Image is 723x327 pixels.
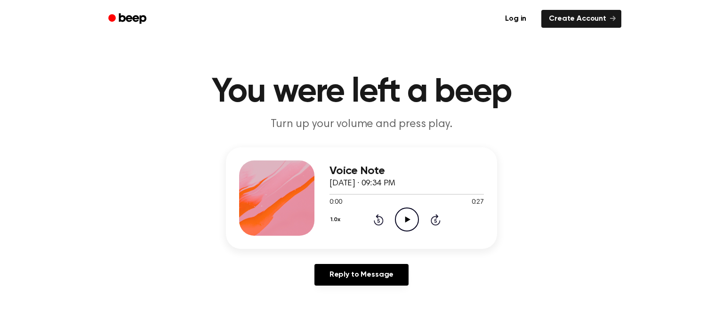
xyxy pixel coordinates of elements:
span: [DATE] · 09:34 PM [329,179,395,188]
a: Beep [102,10,155,28]
span: 0:27 [472,198,484,207]
button: 1.0x [329,212,344,228]
h1: You were left a beep [120,75,602,109]
a: Create Account [541,10,621,28]
a: Reply to Message [314,264,409,286]
span: 0:00 [329,198,342,207]
a: Log in [496,8,536,30]
h3: Voice Note [329,165,484,177]
p: Turn up your volume and press play. [181,117,542,132]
